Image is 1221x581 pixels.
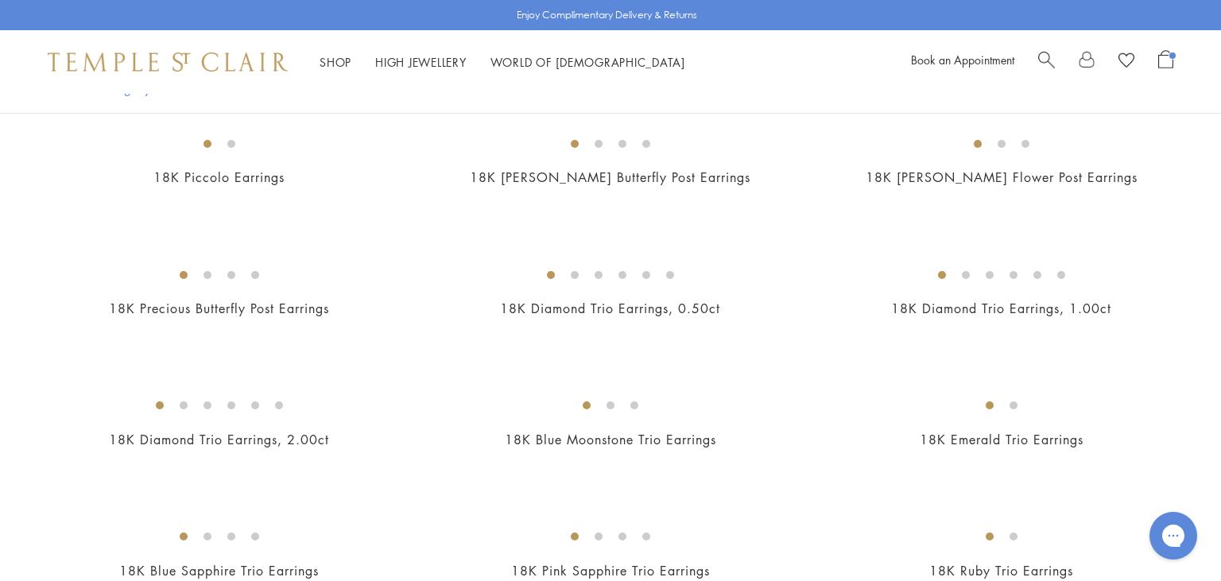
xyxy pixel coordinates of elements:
[891,300,1111,317] a: 18K Diamond Trio Earrings, 1.00ct
[470,168,750,186] a: 18K [PERSON_NAME] Butterfly Post Earrings
[109,431,329,448] a: 18K Diamond Trio Earrings, 2.00ct
[1142,506,1205,565] iframe: Gorgias live chat messenger
[109,300,329,317] a: 18K Precious Butterfly Post Earrings
[1038,50,1055,74] a: Search
[375,54,467,70] a: High JewelleryHigh Jewellery
[866,168,1138,186] a: 18K [PERSON_NAME] Flower Post Earrings
[1158,50,1173,74] a: Open Shopping Bag
[505,431,716,448] a: 18K Blue Moonstone Trio Earrings
[511,562,710,579] a: 18K Pink Sapphire Trio Earrings
[490,54,685,70] a: World of [DEMOGRAPHIC_DATA]World of [DEMOGRAPHIC_DATA]
[153,168,285,186] a: 18K Piccolo Earrings
[500,300,720,317] a: 18K Diamond Trio Earrings, 0.50ct
[119,562,319,579] a: 18K Blue Sapphire Trio Earrings
[929,562,1073,579] a: 18K Ruby Trio Earrings
[48,52,288,72] img: Temple St. Clair
[320,52,685,72] nav: Main navigation
[1118,50,1134,74] a: View Wishlist
[911,52,1014,68] a: Book an Appointment
[920,431,1083,448] a: 18K Emerald Trio Earrings
[320,54,351,70] a: ShopShop
[517,7,697,23] p: Enjoy Complimentary Delivery & Returns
